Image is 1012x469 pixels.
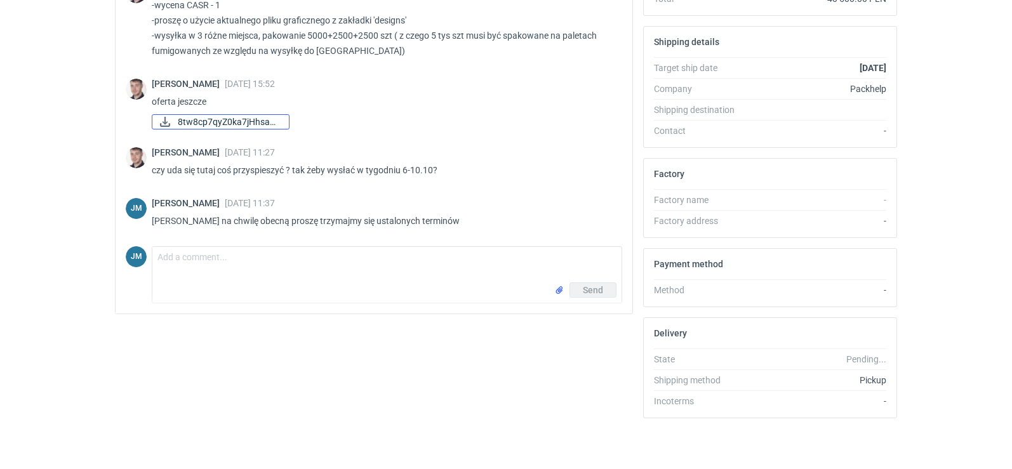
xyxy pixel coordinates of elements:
div: Packhelp [747,83,886,95]
p: czy uda się tutaj coś przyspieszyć ? tak żeby wysłać w tygodniu 6-10.10? [152,162,612,178]
div: Shipping destination [654,103,747,116]
figcaption: JM [126,198,147,219]
span: [DATE] 11:37 [225,198,275,208]
p: [PERSON_NAME] na chwilę obecną proszę trzymajmy się ustalonych terminów [152,213,612,228]
div: Incoterms [654,395,747,407]
div: Method [654,284,747,296]
a: 8tw8cp7qyZ0ka7jHhsaQ... [152,114,290,129]
div: Joanna Myślak [126,198,147,219]
img: Maciej Sikora [126,147,147,168]
h2: Delivery [654,328,687,338]
div: - [747,215,886,227]
div: Company [654,83,747,95]
em: Pending... [846,354,886,364]
p: oferta jeszcze [152,94,612,109]
figcaption: JM [126,246,147,267]
span: [DATE] 15:52 [225,79,275,89]
div: Factory address [654,215,747,227]
div: State [654,353,747,366]
button: Send [569,282,616,298]
strong: [DATE] [860,63,886,73]
div: - [747,395,886,407]
span: [PERSON_NAME] [152,147,225,157]
span: Send [583,286,603,294]
span: [PERSON_NAME] [152,198,225,208]
div: - [747,194,886,206]
div: Contact [654,124,747,137]
div: Shipping method [654,374,747,386]
span: [DATE] 11:27 [225,147,275,157]
div: Factory name [654,194,747,206]
div: Joanna Myślak [126,246,147,267]
div: - [747,124,886,137]
div: Target ship date [654,62,747,74]
span: [PERSON_NAME] [152,79,225,89]
div: Pickup [747,374,886,386]
div: 8tw8cp7qyZ0ka7jHhsaQp1UpJtlfZgcOhSgp0rBB.docx [152,114,279,129]
span: 8tw8cp7qyZ0ka7jHhsaQ... [178,115,279,129]
h2: Factory [654,169,684,179]
h2: Payment method [654,259,723,269]
h2: Shipping details [654,37,719,47]
div: - [747,284,886,296]
img: Maciej Sikora [126,79,147,100]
